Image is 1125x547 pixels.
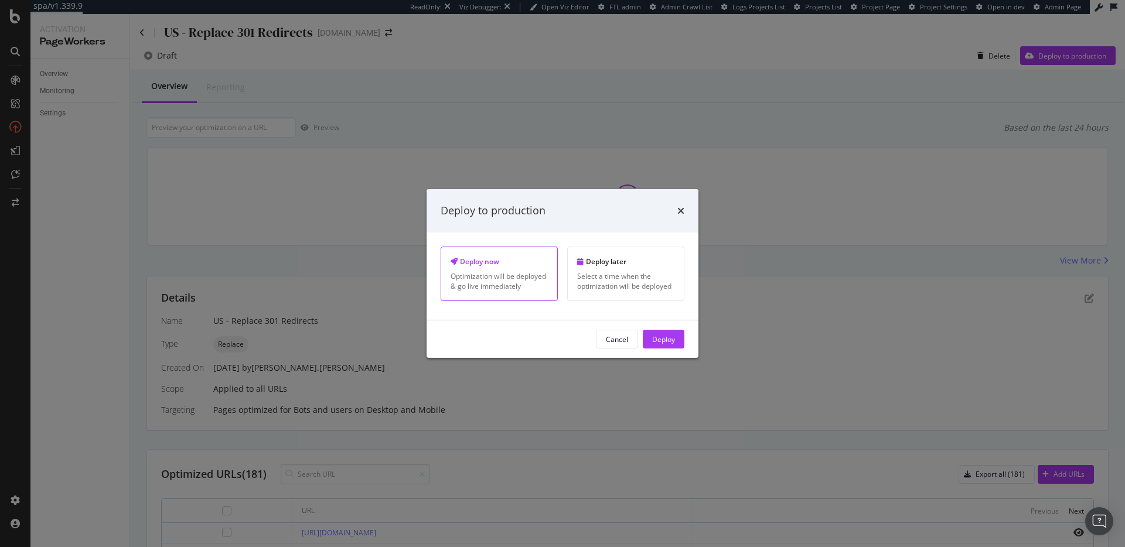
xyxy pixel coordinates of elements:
[652,334,675,344] div: Deploy
[606,334,628,344] div: Cancel
[643,330,684,348] button: Deploy
[596,330,638,348] button: Cancel
[577,257,674,266] div: Deploy later
[441,203,546,218] div: Deploy to production
[451,257,548,266] div: Deploy now
[451,271,548,291] div: Optimization will be deployed & go live immediately
[577,271,674,291] div: Select a time when the optimization will be deployed
[677,203,684,218] div: times
[427,189,698,358] div: modal
[1085,507,1113,535] div: Open Intercom Messenger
